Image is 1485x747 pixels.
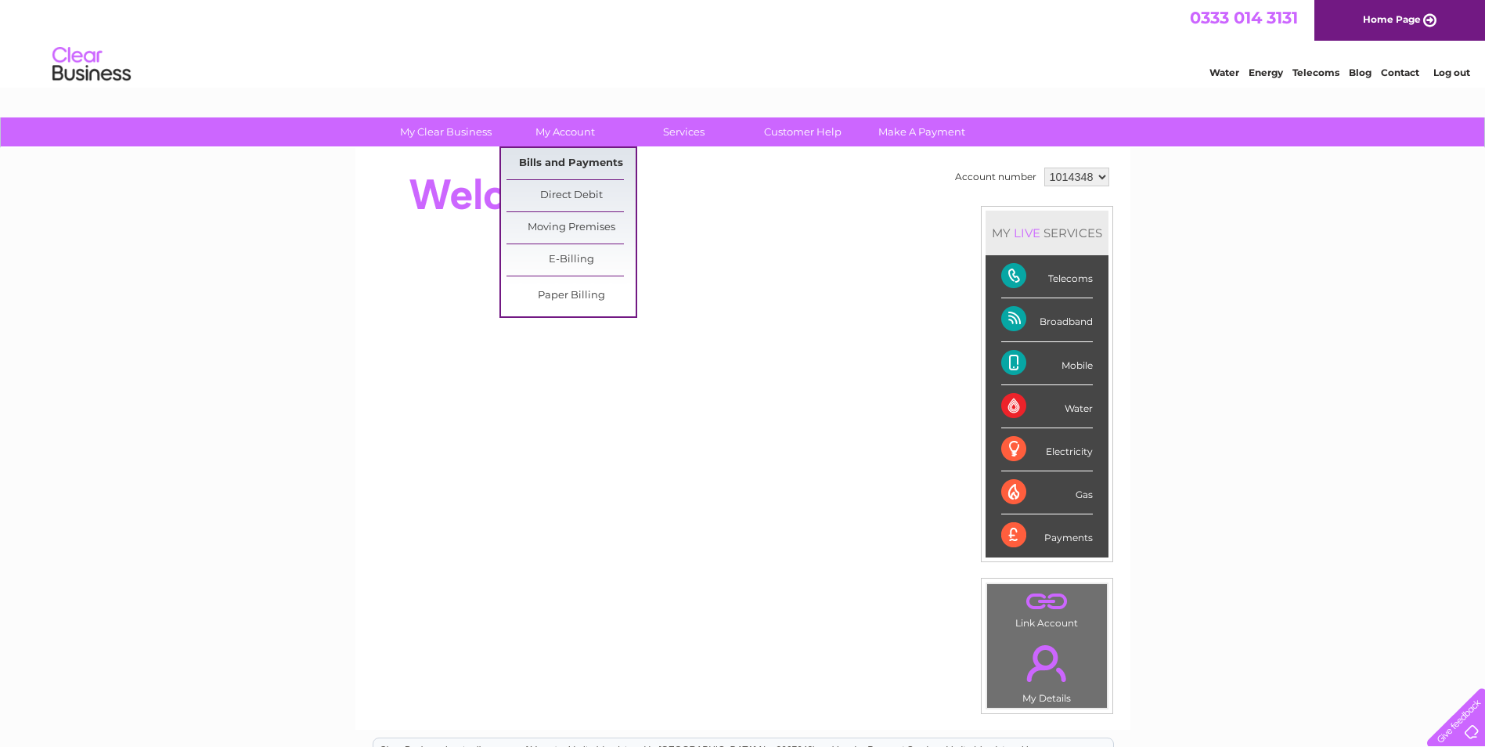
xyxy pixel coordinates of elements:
[1001,385,1093,428] div: Water
[1001,255,1093,298] div: Telecoms
[986,211,1108,255] div: MY SERVICES
[373,9,1113,76] div: Clear Business is a trading name of Verastar Limited (registered in [GEOGRAPHIC_DATA] No. 3667643...
[991,588,1103,615] a: .
[1001,428,1093,471] div: Electricity
[506,148,636,179] a: Bills and Payments
[986,632,1108,709] td: My Details
[381,117,510,146] a: My Clear Business
[506,212,636,244] a: Moving Premises
[1209,67,1239,78] a: Water
[1001,514,1093,557] div: Payments
[857,117,986,146] a: Make A Payment
[506,280,636,312] a: Paper Billing
[1292,67,1339,78] a: Telecoms
[738,117,867,146] a: Customer Help
[1001,342,1093,385] div: Mobile
[1349,67,1371,78] a: Blog
[500,117,629,146] a: My Account
[1190,8,1298,27] a: 0333 014 3131
[619,117,748,146] a: Services
[1011,226,1043,240] div: LIVE
[1001,471,1093,514] div: Gas
[506,180,636,211] a: Direct Debit
[951,164,1040,190] td: Account number
[1249,67,1283,78] a: Energy
[991,636,1103,691] a: .
[986,583,1108,633] td: Link Account
[1433,67,1470,78] a: Log out
[1381,67,1419,78] a: Contact
[506,244,636,276] a: E-Billing
[52,41,132,88] img: logo.png
[1001,298,1093,341] div: Broadband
